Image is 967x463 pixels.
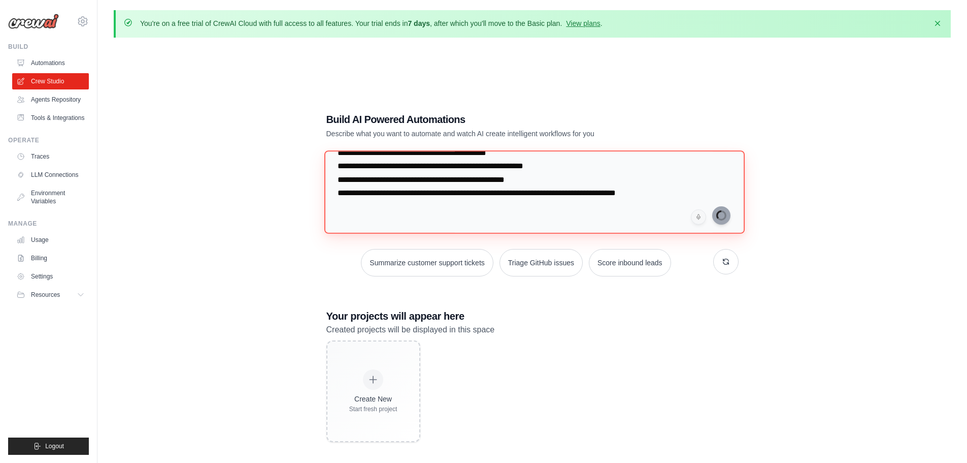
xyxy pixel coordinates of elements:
a: Tools & Integrations [12,110,89,126]
a: Usage [12,232,89,248]
span: Resources [31,291,60,299]
a: Billing [12,250,89,266]
div: Build [8,43,89,51]
p: You're on a free trial of CrewAI Cloud with full access to all features. Your trial ends in , aft... [140,18,603,28]
button: Click to speak your automation idea [691,209,706,225]
div: Manage [8,220,89,228]
button: Summarize customer support tickets [361,249,493,276]
p: Describe what you want to automate and watch AI create intelligent workflows for you [326,129,668,139]
a: Crew Studio [12,73,89,89]
h3: Your projects will appear here [326,309,739,323]
div: Start fresh project [349,405,397,413]
button: Get new suggestions [713,249,739,274]
a: LLM Connections [12,167,89,183]
a: Automations [12,55,89,71]
span: Logout [45,442,64,450]
button: Score inbound leads [589,249,671,276]
a: Environment Variables [12,185,89,209]
a: Settings [12,268,89,285]
p: Created projects will be displayed in this space [326,323,739,336]
h1: Build AI Powered Automations [326,112,668,127]
a: View plans [566,19,600,27]
strong: 7 days [408,19,430,27]
button: Resources [12,287,89,303]
a: Traces [12,148,89,165]
a: Agents Repository [12,91,89,108]
div: Operate [8,136,89,144]
div: Create New [349,394,397,404]
img: Logo [8,14,59,29]
button: Logout [8,438,89,455]
button: Triage GitHub issues [499,249,583,276]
